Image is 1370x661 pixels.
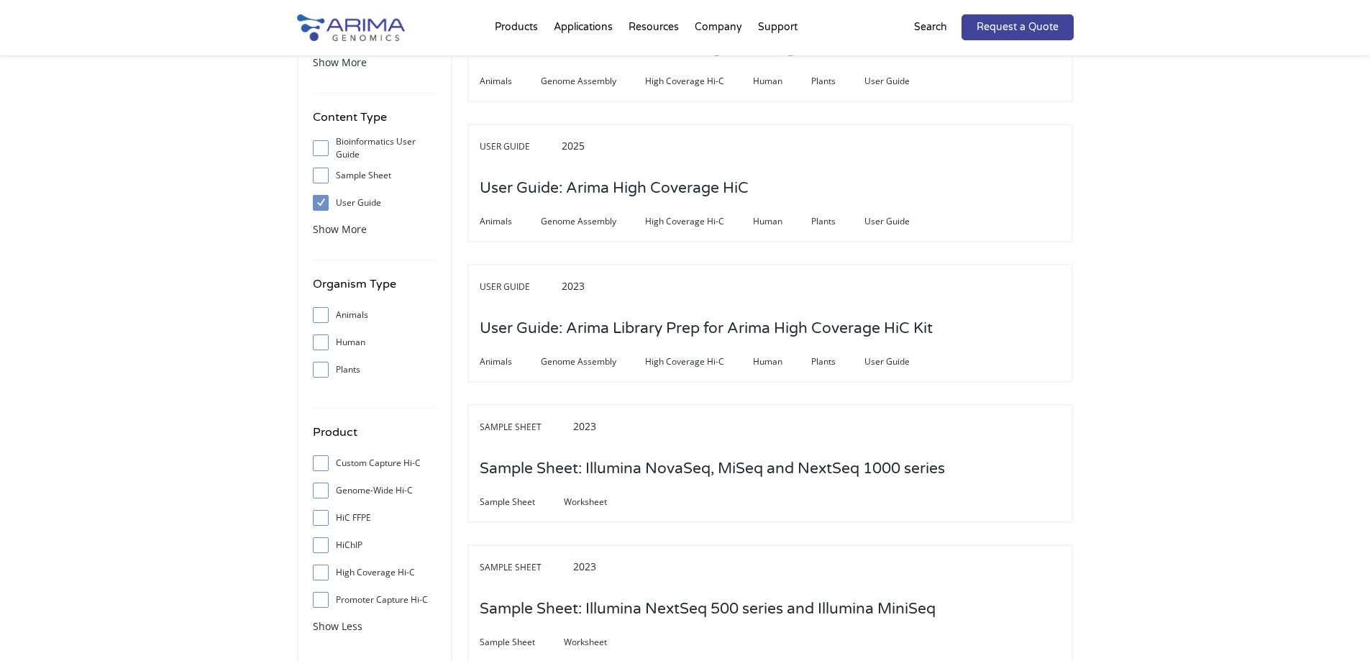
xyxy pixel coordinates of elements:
[480,461,945,477] a: Sample Sheet: Illumina NovaSeq, MiSeq and NextSeq 1000 series
[864,73,939,90] span: User Guide
[541,73,645,90] span: Genome Assembly
[313,332,437,353] label: Human
[753,213,811,230] span: Human
[864,353,939,370] span: User Guide
[811,213,864,230] span: Plants
[480,181,749,196] a: User Guide: Arima High Coverage HiC
[480,559,570,576] span: Sample Sheet
[480,634,564,651] span: Sample Sheet
[753,73,811,90] span: Human
[480,419,570,436] span: Sample Sheet
[313,55,367,69] span: Show More
[313,480,437,501] label: Genome-Wide Hi-C
[562,139,585,152] span: 2025
[480,447,945,491] h3: Sample Sheet: Illumina NovaSeq, MiSeq and NextSeq 1000 series
[564,493,636,511] span: Worksheet
[313,452,437,474] label: Custom Capture Hi-C
[914,18,947,37] p: Search
[864,213,939,230] span: User Guide
[480,306,933,351] h3: User Guide: Arima Library Prep for Arima High Coverage HiC Kit
[313,304,437,326] label: Animals
[645,73,753,90] span: High Coverage Hi-C
[480,73,541,90] span: Animals
[313,507,437,529] label: HiC FFPE
[313,222,367,236] span: Show More
[480,138,559,155] span: User Guide
[313,534,437,556] label: HiChIP
[313,165,437,186] label: Sample Sheet
[480,166,749,211] h3: User Guide: Arima High Coverage HiC
[313,619,362,633] span: Show Less
[313,275,437,304] h4: Organism Type
[297,14,405,41] img: Arima-Genomics-logo
[313,108,437,137] h4: Content Type
[480,353,541,370] span: Animals
[480,278,559,296] span: User Guide
[811,73,864,90] span: Plants
[480,493,564,511] span: Sample Sheet
[480,601,936,617] a: Sample Sheet: Illumina NextSeq 500 series and Illumina MiniSeq
[480,40,857,56] a: Quick Reference Guide: Arima High Coverage HiC Kit
[541,353,645,370] span: Genome Assembly
[753,353,811,370] span: Human
[313,562,437,583] label: High Coverage Hi-C
[962,14,1074,40] a: Request a Quote
[562,279,585,293] span: 2023
[480,321,933,337] a: User Guide: Arima Library Prep for Arima High Coverage HiC Kit
[313,589,437,611] label: Promoter Capture Hi-C
[480,587,936,632] h3: Sample Sheet: Illumina NextSeq 500 series and Illumina MiniSeq
[645,353,753,370] span: High Coverage Hi-C
[313,192,437,214] label: User Guide
[313,423,437,452] h4: Product
[313,359,437,380] label: Plants
[573,560,596,573] span: 2023
[573,419,596,433] span: 2023
[313,137,437,159] label: Bioinformatics User Guide
[541,213,645,230] span: Genome Assembly
[645,213,753,230] span: High Coverage Hi-C
[480,213,541,230] span: Animals
[564,634,636,651] span: Worksheet
[811,353,864,370] span: Plants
